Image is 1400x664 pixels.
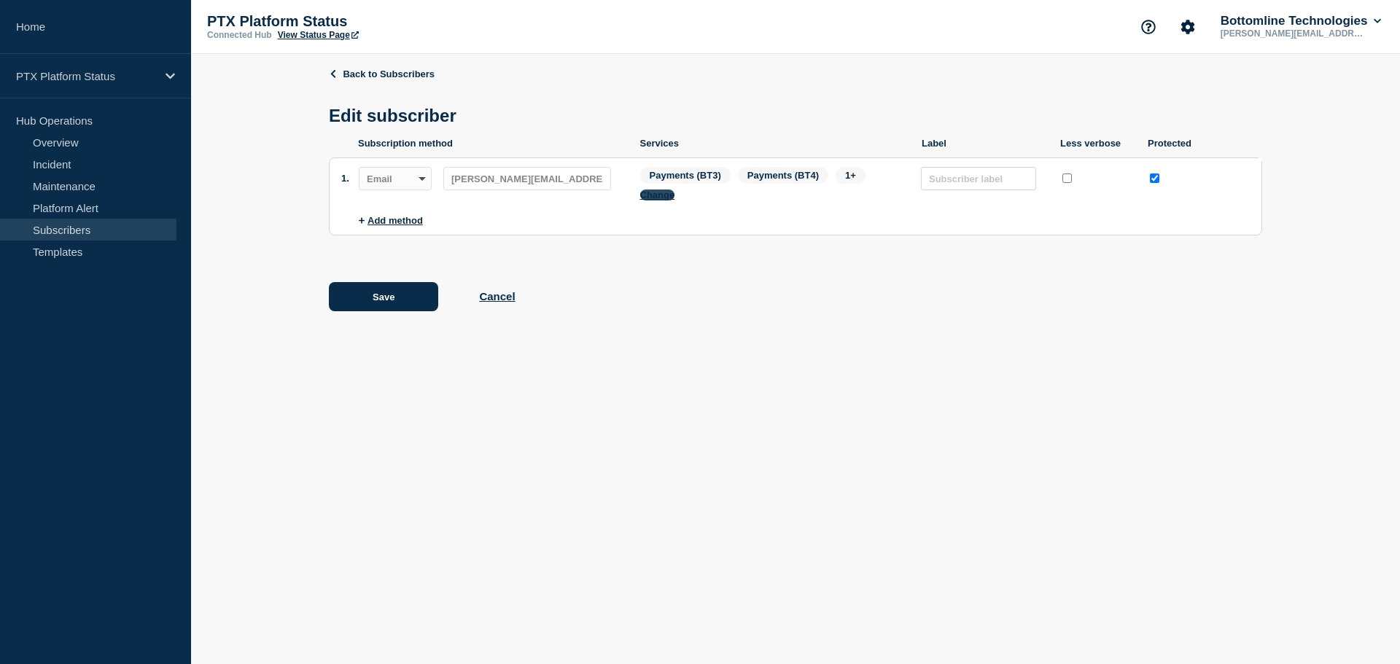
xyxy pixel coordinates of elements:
[329,69,435,79] a: Back to Subscribers
[207,30,272,40] p: Connected Hub
[1148,138,1206,149] p: Protected
[358,138,626,149] p: Subscription method
[1218,14,1384,28] button: Bottomline Technologies
[1133,12,1164,42] button: Support
[329,106,465,126] h1: Edit subscriber
[640,167,731,184] span: Payments (BT3)
[921,167,1036,190] input: Subscriber label
[1060,138,1133,149] p: Less verbose
[278,30,359,40] a: View Status Page
[836,167,866,184] span: 1+
[1172,12,1203,42] button: Account settings
[1062,173,1072,183] input: less verbose checkbox
[479,290,515,302] button: Cancel
[922,138,1046,149] p: Label
[341,173,349,184] span: 1.
[329,282,438,311] button: Save
[1218,28,1369,39] p: [PERSON_NAME][EMAIL_ADDRESS][PERSON_NAME][DOMAIN_NAME]
[738,167,828,184] span: Payments (BT4)
[640,138,908,149] p: Services
[443,167,611,190] input: subscription-address
[207,13,499,30] p: PTX Platform Status
[359,215,423,226] button: Add method
[16,70,156,82] p: PTX Platform Status
[640,190,675,200] button: Change
[1150,173,1159,183] input: protected checkbox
